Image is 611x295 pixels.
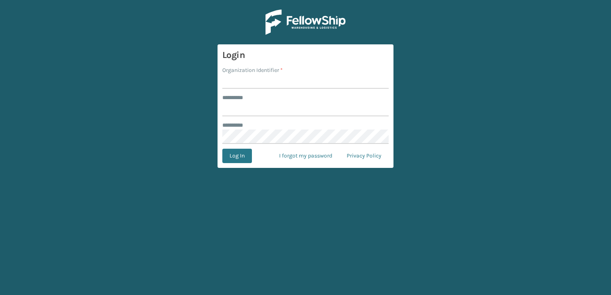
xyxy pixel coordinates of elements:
h3: Login [222,49,389,61]
img: Logo [266,10,345,35]
a: I forgot my password [272,149,339,163]
button: Log In [222,149,252,163]
label: Organization Identifier [222,66,283,74]
a: Privacy Policy [339,149,389,163]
